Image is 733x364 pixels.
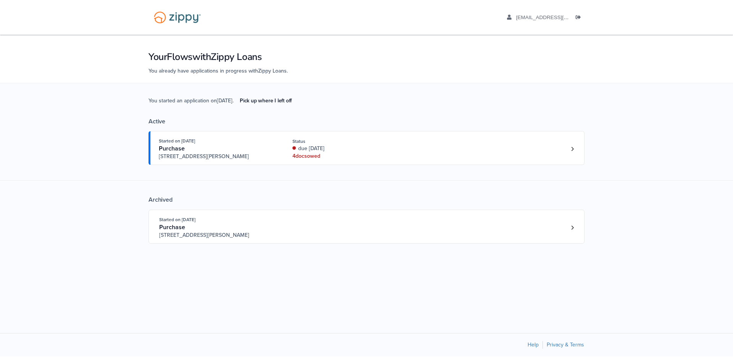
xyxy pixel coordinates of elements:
a: Loan number 3802615 [567,222,578,233]
span: You started an application on [DATE] . [149,97,298,118]
img: Logo [149,8,206,27]
h1: Your Flows with Zippy Loans [149,50,584,63]
a: Log out [576,15,584,22]
div: Active [149,118,584,125]
a: Privacy & Terms [547,341,584,348]
a: edit profile [507,15,604,22]
span: [STREET_ADDRESS][PERSON_NAME] [159,231,276,239]
span: Started on [DATE] [159,138,195,144]
a: Open loan 3802615 [149,210,584,244]
a: Open loan 4228033 [149,131,584,165]
a: Help [528,341,539,348]
span: Purchase [159,223,185,231]
span: Purchase [159,145,185,152]
span: [STREET_ADDRESS][PERSON_NAME] [159,153,275,160]
div: due [DATE] [292,145,394,152]
div: 4 doc s owed [292,152,394,160]
a: Pick up where I left off [234,94,298,107]
span: You already have applications in progress with Zippy Loans . [149,68,288,74]
a: Loan number 4228033 [567,143,578,155]
span: Started on [DATE] [159,217,195,222]
div: Archived [149,196,584,204]
div: Status [292,138,394,145]
span: aaboley88@icloud.com [516,15,604,20]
